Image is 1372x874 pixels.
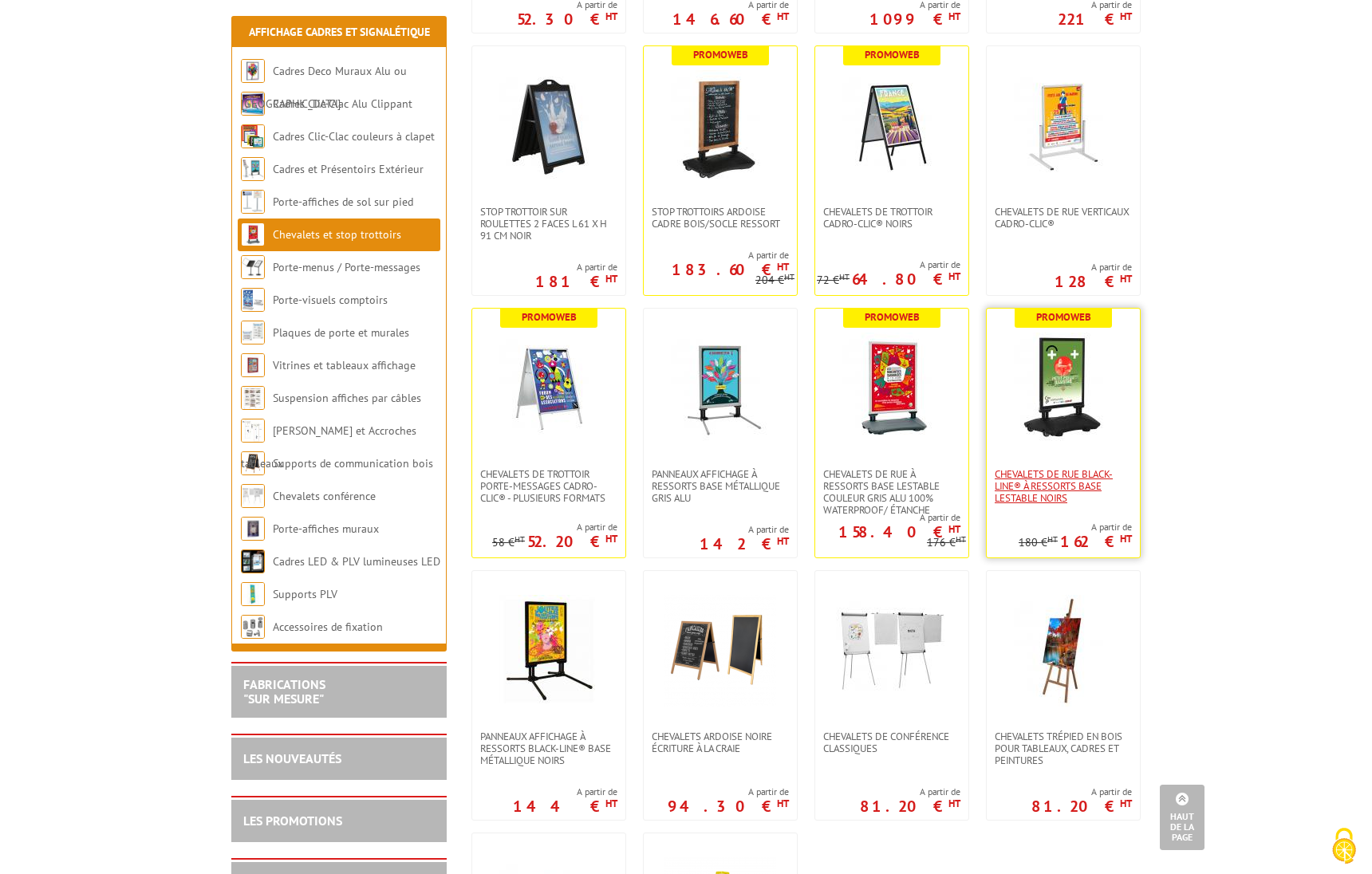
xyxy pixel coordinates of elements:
[836,333,948,444] img: Chevalets de rue à ressorts base lestable couleur Gris Alu 100% waterproof/ étanche
[995,468,1132,504] span: Chevalets de rue Black-Line® à ressorts base lestable Noirs
[241,64,407,111] a: Cadres Deco Muraux Alu ou [GEOGRAPHIC_DATA]
[241,59,265,83] img: Cadres Deco Muraux Alu ou Bois
[644,206,797,230] a: STOP TROTTOIRS ARDOISE CADRE BOIS/SOCLE RESSORT
[664,333,776,444] img: Panneaux affichage à ressorts base métallique Gris Alu
[514,533,525,545] sup: HT
[605,797,617,810] sup: HT
[241,288,265,312] img: Porte-visuels comptoirs
[823,468,960,516] span: Chevalets de rue à ressorts base lestable couleur Gris Alu 100% waterproof/ étanche
[668,785,789,798] span: A partir de
[823,206,960,230] span: Chevalets de trottoir Cadro-Clic® Noirs
[605,532,617,545] sup: HT
[605,10,617,23] sup: HT
[513,785,617,798] span: A partir de
[1031,801,1132,811] p: 81.20 €
[535,261,617,274] span: A partir de
[664,595,776,707] img: Chevalets Ardoise Noire écriture à la craie
[852,274,960,284] p: 64.80 €
[815,730,968,754] a: Chevalets de Conférence Classiques
[1019,521,1132,533] span: A partir de
[243,750,341,766] a: LES NOUVEAUTÉS
[517,14,617,24] p: 52.30 €
[948,522,960,536] sup: HT
[948,270,960,283] sup: HT
[860,785,960,798] span: A partir de
[273,195,413,209] a: Porte-affiches de sol sur pied
[987,206,1140,230] a: Chevalets de rue verticaux Cadro-Clic®
[493,333,605,444] img: Chevalets de trottoir porte-messages Cadro-Clic® - Plusieurs formats
[652,206,789,230] span: STOP TROTTOIRS ARDOISE CADRE BOIS/SOCLE RESSORT
[817,274,850,286] p: 72 €
[644,249,789,262] span: A partir de
[652,730,789,754] span: Chevalets Ardoise Noire écriture à la craie
[535,277,617,286] p: 181 €
[865,310,920,324] b: Promoweb
[249,25,430,39] a: Affichage Cadres et Signalétique
[241,222,265,246] img: Chevalets et stop trottoirs
[644,468,797,504] a: Panneaux affichage à ressorts base métallique Gris Alu
[480,206,617,242] span: Stop Trottoir sur roulettes 2 faces L 61 x H 91 cm Noir
[700,539,789,549] p: 142 €
[522,310,577,324] b: Promoweb
[273,554,440,569] a: Cadres LED & PLV lumineuses LED
[1031,785,1132,798] span: A partir de
[1019,537,1058,549] p: 180 €
[273,129,435,144] a: Cadres Clic-Clac couleurs à clapet
[817,258,960,271] span: A partir de
[987,468,1140,504] a: Chevalets de rue Black-Line® à ressorts base lestable Noirs
[948,10,960,23] sup: HT
[1055,261,1132,274] span: A partir de
[838,527,960,537] p: 158.40 €
[513,801,617,811] p: 144 €
[668,801,789,811] p: 94.30 €
[273,456,433,470] a: Supports de communication bois
[273,489,376,503] a: Chevalets conférence
[241,517,265,541] img: Porte-affiches muraux
[492,521,617,533] span: A partir de
[1007,595,1119,707] img: Chevalets Trépied en bois pour tableaux, cadres et peintures
[815,206,968,230] a: Chevalets de trottoir Cadro-Clic® Noirs
[241,255,265,279] img: Porte-menus / Porte-messages
[948,797,960,810] sup: HT
[1058,14,1132,24] p: 221 €
[472,468,625,504] a: Chevalets de trottoir porte-messages Cadro-Clic® - Plusieurs formats
[472,730,625,766] a: Panneaux affichage à ressorts Black-Line® base métallique Noirs
[1055,277,1132,286] p: 128 €
[243,813,342,829] a: LES PROMOTIONS
[956,533,966,545] sup: HT
[241,419,265,443] img: Cimaises et Accroches tableaux
[836,70,948,182] img: Chevalets de trottoir Cadro-Clic® Noirs
[927,537,966,549] p: 176 €
[273,260,420,274] a: Porte-menus / Porte-messages
[527,537,617,546] p: 52.20 €
[273,391,421,405] a: Suspension affiches par câbles
[987,730,1140,766] a: Chevalets Trépied en bois pour tableaux, cadres et peintures
[836,595,948,707] img: Chevalets de Conférence Classiques
[492,537,525,549] p: 58 €
[273,227,401,242] a: Chevalets et stop trottoirs
[241,549,265,573] img: Cadres LED & PLV lumineuses LED
[480,468,617,504] span: Chevalets de trottoir porte-messages Cadro-Clic® - Plusieurs formats
[1036,310,1091,324] b: Promoweb
[241,190,265,214] img: Porte-affiches de sol sur pied
[241,321,265,344] img: Plaques de porte et murales
[1060,537,1132,546] p: 162 €
[241,423,416,470] a: [PERSON_NAME] et Accroches tableaux
[1007,70,1119,182] img: Chevalets de rue verticaux Cadro-Clic®
[995,730,1132,766] span: Chevalets Trépied en bois pour tableaux, cadres et peintures
[755,274,794,286] p: 204 €
[815,511,960,524] span: A partir de
[241,386,265,410] img: Suspension affiches par câbles
[273,522,379,536] a: Porte-affiches muraux
[777,797,789,810] sup: HT
[241,582,265,606] img: Supports PLV
[1120,532,1132,545] sup: HT
[664,70,776,182] img: STOP TROTTOIRS ARDOISE CADRE BOIS/SOCLE RESSORT
[777,534,789,548] sup: HT
[273,620,383,634] a: Accessoires de fixation
[1324,826,1364,866] img: Cookies (fenêtre modale)
[273,162,424,176] a: Cadres et Présentoirs Extérieur
[241,484,265,508] img: Chevalets conférence
[480,730,617,766] span: Panneaux affichage à ressorts Black-Line® base métallique Noirs
[241,157,265,181] img: Cadres et Présentoirs Extérieur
